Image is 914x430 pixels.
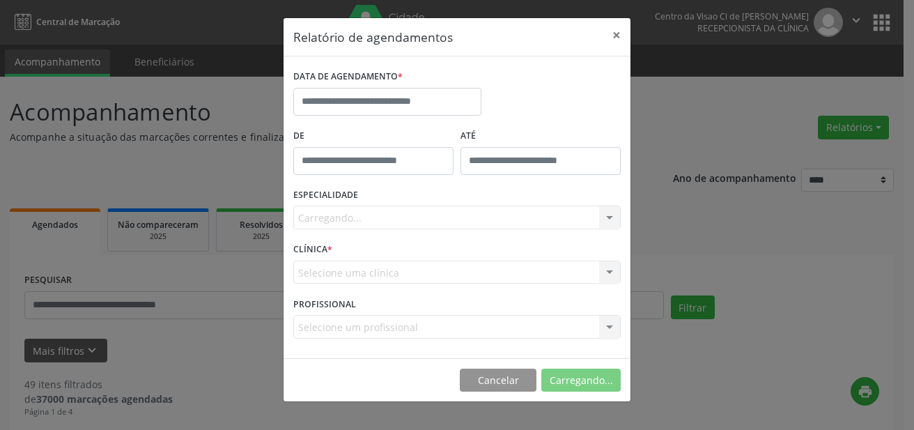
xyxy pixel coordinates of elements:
[541,369,621,392] button: Carregando...
[293,185,358,206] label: ESPECIALIDADE
[293,28,453,46] h5: Relatório de agendamentos
[460,125,621,147] label: ATÉ
[293,239,332,261] label: CLÍNICA
[293,66,403,88] label: DATA DE AGENDAMENTO
[460,369,536,392] button: Cancelar
[293,125,454,147] label: De
[603,18,630,52] button: Close
[293,293,356,315] label: PROFISSIONAL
